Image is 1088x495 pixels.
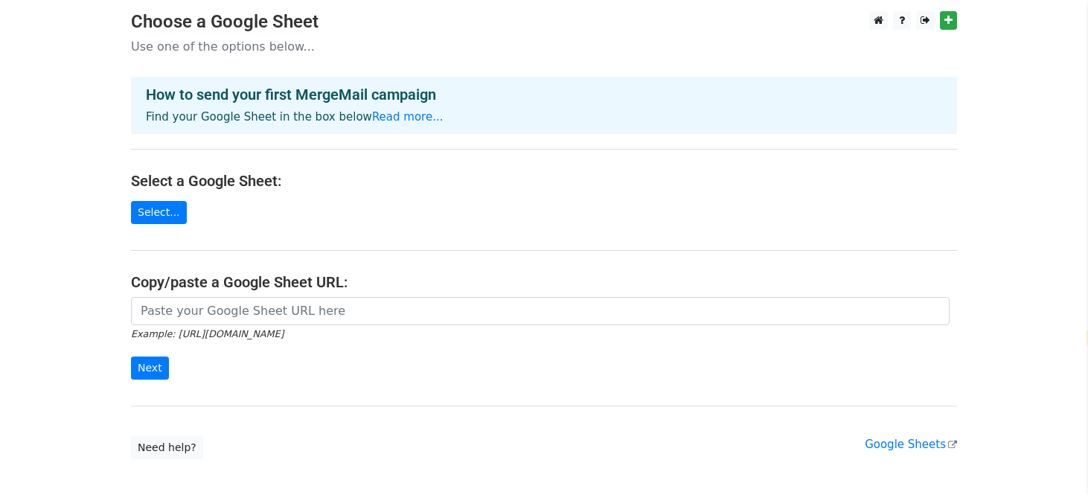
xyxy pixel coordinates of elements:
[131,201,187,224] a: Select...
[131,11,957,33] h3: Choose a Google Sheet
[131,436,203,459] a: Need help?
[865,438,957,451] a: Google Sheets
[131,39,957,54] p: Use one of the options below...
[146,109,942,125] p: Find your Google Sheet in the box below
[131,172,957,190] h4: Select a Google Sheet:
[131,297,950,325] input: Paste your Google Sheet URL here
[372,110,444,124] a: Read more...
[146,86,942,103] h4: How to send your first MergeMail campaign
[131,328,284,339] small: Example: [URL][DOMAIN_NAME]
[131,357,169,380] input: Next
[131,273,957,291] h4: Copy/paste a Google Sheet URL:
